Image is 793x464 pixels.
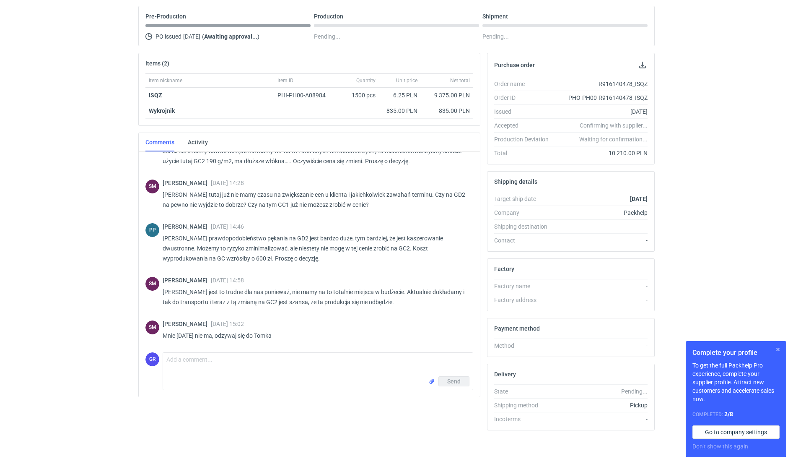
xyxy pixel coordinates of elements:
div: Target ship date [494,195,555,203]
figcaption: GR [145,352,159,366]
a: Go to company settings [692,425,780,439]
span: Pending... [314,31,340,42]
div: R916140478_ISQZ [555,80,648,88]
div: Incoterms [494,415,555,423]
div: 835.00 PLN [424,107,470,115]
div: Production Deviation [494,135,555,143]
span: [PERSON_NAME] [163,277,211,284]
p: To get the full Packhelp Pro experience, complete your supplier profile. Attract new customers an... [692,361,780,403]
div: Shipping destination [494,222,555,231]
figcaption: SM [145,180,159,193]
figcaption: SM [145,321,159,334]
span: [DATE] 14:46 [211,223,244,230]
div: - [555,282,648,290]
span: Item nickname [149,77,182,84]
div: Factory address [494,296,555,304]
div: 9 375.00 PLN [424,91,470,99]
strong: [DATE] [630,196,648,202]
div: Pickup [555,401,648,409]
p: Shipment [482,13,508,20]
div: Pending... [482,31,648,42]
span: Send [447,378,461,384]
em: Pending... [621,388,648,395]
span: [DATE] 14:28 [211,180,244,186]
span: ( [202,33,204,40]
h2: Factory [494,266,514,272]
div: 6.25 PLN [382,91,417,99]
button: Download PO [638,60,648,70]
div: 835.00 PLN [382,107,417,115]
div: Sebastian Markut [145,321,159,334]
div: - [555,341,648,350]
h1: Complete your profile [692,348,780,358]
figcaption: SM [145,277,159,291]
div: Factory name [494,282,555,290]
div: - [555,415,648,423]
p: [PERSON_NAME] jest to trudne dla nas ponieważ, nie mamy na to totalnie miejsca w budżecie. Aktual... [163,287,466,307]
a: Comments [145,133,174,151]
div: 1500 pcs [337,88,379,103]
button: Skip for now [773,344,783,355]
strong: Wykrojnik [149,107,175,114]
div: Total [494,149,555,157]
div: Contact [494,236,555,245]
h2: Shipping details [494,178,537,185]
em: Confirming with supplier... [580,122,648,129]
button: Don’t show this again [692,442,748,451]
span: Unit price [396,77,417,84]
div: 10 210.00 PLN [555,149,648,157]
div: - [555,236,648,245]
p: [PERSON_NAME] prawdopodobieństwo pękania na GD2 jest bardzo duże, tym bardziej, że jest kaszerowa... [163,233,466,263]
div: Sebastian Markut [145,180,159,193]
div: PHI-PH00-A08984 [277,91,334,99]
div: Completed: [692,410,780,419]
strong: Awaiting approval... [204,33,257,40]
h2: Delivery [494,371,516,378]
a: Activity [188,133,208,151]
div: Accepted [494,121,555,130]
div: Order ID [494,94,555,102]
div: PHO-PH00-R916140478_ISQZ [555,94,648,102]
span: Item ID [277,77,293,84]
div: Company [494,209,555,217]
h2: Payment method [494,325,540,332]
span: [DATE] 15:02 [211,321,244,327]
div: Issued [494,107,555,116]
div: [DATE] [555,107,648,116]
div: Paweł Puch [145,223,159,237]
span: [DATE] [183,31,200,42]
span: [PERSON_NAME] [163,223,211,230]
span: [DATE] 14:58 [211,277,244,284]
div: Grzegorz Rosa [145,352,159,366]
p: Production [314,13,343,20]
div: State [494,387,555,396]
div: Sebastian Markut [145,277,159,291]
span: Net total [450,77,470,84]
strong: ISQZ [149,92,162,99]
span: ) [257,33,259,40]
div: Order name [494,80,555,88]
em: Waiting for confirmation... [579,135,648,143]
div: Packhelp [555,209,648,217]
span: [PERSON_NAME] [163,321,211,327]
button: Send [438,376,469,386]
p: Mnie [DATE] nie ma, odzywaj się do Tomka [163,331,466,341]
div: - [555,296,648,304]
h2: Items (2) [145,60,169,67]
span: [PERSON_NAME] [163,180,211,186]
figcaption: PP [145,223,159,237]
div: PO issued [145,31,311,42]
p: Pre-Production [145,13,186,20]
h2: Purchase order [494,62,535,68]
strong: 2 / 8 [724,411,733,417]
span: Quantity [356,77,376,84]
div: Method [494,341,555,350]
div: Shipping method [494,401,555,409]
p: [PERSON_NAME] tutaj już nie mamy czasu na zwiększanie cen u klienta i jakichkolwiek zawahań termi... [163,190,466,210]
